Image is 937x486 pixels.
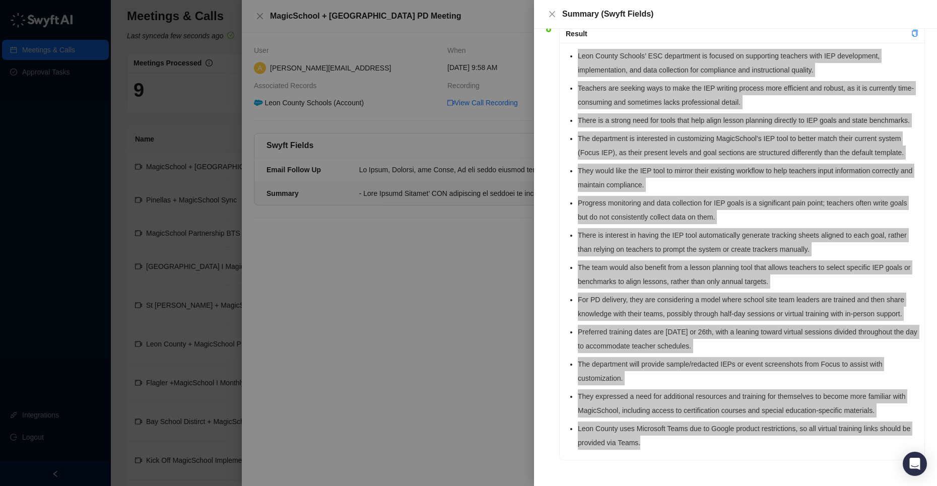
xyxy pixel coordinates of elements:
div: Open Intercom Messenger [903,452,927,476]
li: Leon County Schools’ ESC department is focused on supporting teachers with IEP development, imple... [578,49,918,77]
li: Teachers are seeking ways to make the IEP writing process more efficient and robust, as it is cur... [578,81,918,109]
span: copy [911,30,918,37]
span: close [548,10,556,18]
button: Close [546,8,558,20]
div: Summary (Swyft Fields) [562,8,925,20]
div: Result [566,28,911,39]
li: The department is interested in customizing MagicSchool’s IEP tool to better match their current ... [578,131,918,160]
li: Preferred training dates are [DATE] or 26th, with a leaning toward virtual sessions divided throu... [578,325,918,353]
li: Leon County uses Microsoft Teams due to Google product restrictions, so all virtual training link... [578,422,918,450]
li: The team would also benefit from a lesson planning tool that allows teachers to select specific I... [578,260,918,289]
li: They expressed a need for additional resources and training for themselves to become more familia... [578,389,918,418]
li: The department will provide sample/redacted IEPs or event screenshots from Focus to assist with c... [578,357,918,385]
li: Progress monitoring and data collection for IEP goals is a significant pain point; teachers often... [578,196,918,224]
li: There is a strong need for tools that help align lesson planning directly to IEP goals and state ... [578,113,918,127]
li: There is interest in having the IEP tool automatically generate tracking sheets aligned to each g... [578,228,918,256]
li: For PD delivery, they are considering a model where school site team leaders are trained and then... [578,293,918,321]
li: They would like the IEP tool to mirror their existing workflow to help teachers input information... [578,164,918,192]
